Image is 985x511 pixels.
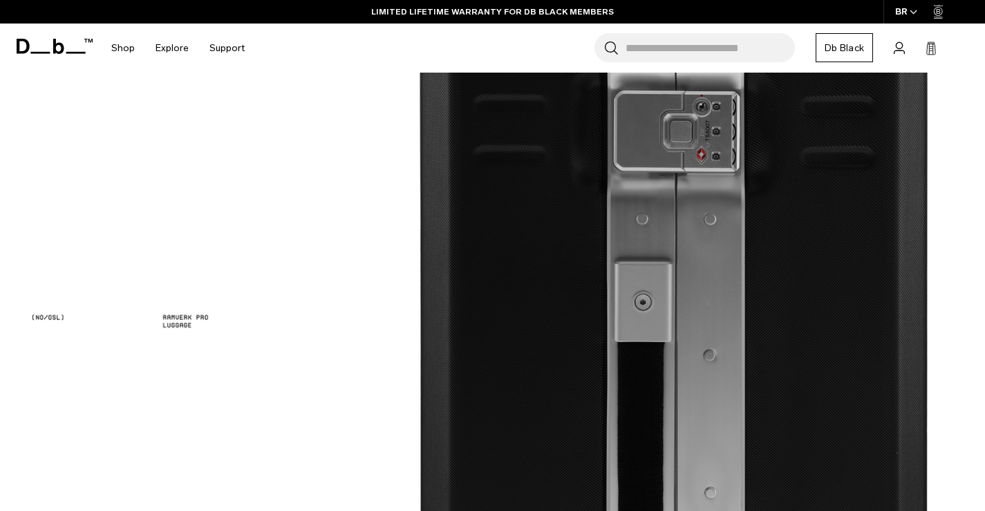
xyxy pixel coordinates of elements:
a: Db Black [816,33,873,62]
nav: Main Navigation [101,24,255,73]
a: Support [209,24,245,73]
a: LIMITED LIFETIME WARRANTY FOR DB BLACK MEMBERS [371,6,614,18]
a: Shop [111,24,135,73]
a: Explore [156,24,189,73]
